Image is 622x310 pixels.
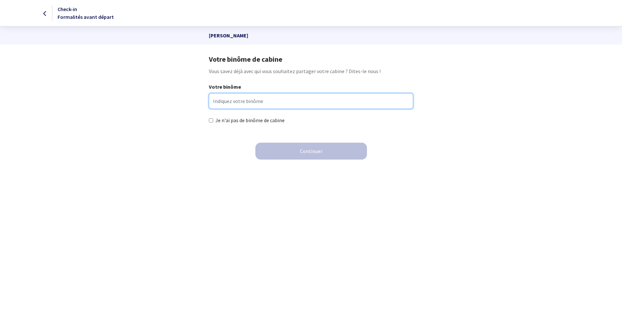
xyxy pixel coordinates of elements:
[209,55,413,63] h1: Votre binôme de cabine
[215,116,285,124] label: Je n'ai pas de binôme de cabine
[58,6,114,20] span: Check-in Formalités avant départ
[255,143,367,160] button: Continuer
[209,84,241,90] strong: Votre binôme
[209,67,413,75] p: Vous savez déjà avec qui vous souhaitez partager votre cabine ? Dites-le nous !
[209,26,413,45] p: [PERSON_NAME]
[209,93,413,109] input: Indiquez votre binôme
